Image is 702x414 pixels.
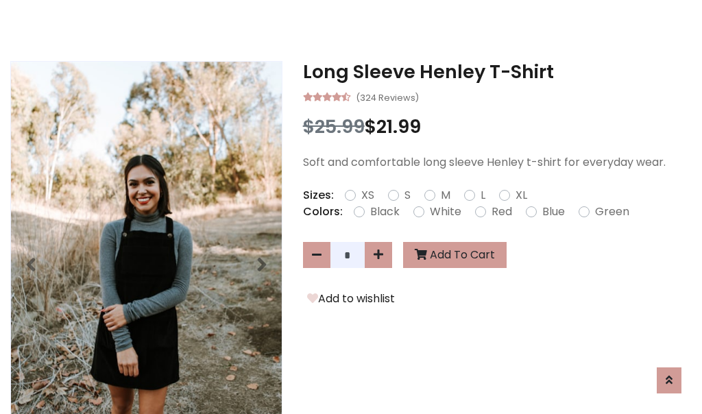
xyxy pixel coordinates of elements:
[403,242,507,268] button: Add To Cart
[492,204,512,220] label: Red
[303,61,692,83] h3: Long Sleeve Henley T-Shirt
[303,187,334,204] p: Sizes:
[595,204,629,220] label: Green
[303,116,692,138] h3: $
[303,204,343,220] p: Colors:
[361,187,374,204] label: XS
[376,114,421,139] span: 21.99
[404,187,411,204] label: S
[356,88,419,105] small: (324 Reviews)
[542,204,565,220] label: Blue
[516,187,527,204] label: XL
[303,114,365,139] span: $25.99
[303,290,399,308] button: Add to wishlist
[370,204,400,220] label: Black
[303,154,692,171] p: Soft and comfortable long sleeve Henley t-shirt for everyday wear.
[441,187,450,204] label: M
[481,187,485,204] label: L
[430,204,461,220] label: White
